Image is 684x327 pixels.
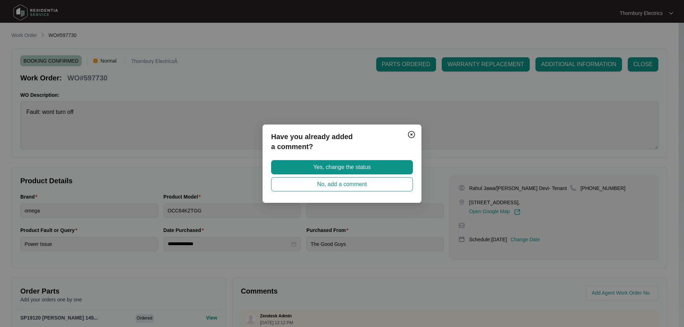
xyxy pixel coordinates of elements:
button: Yes, change the status [271,160,413,174]
img: closeCircle [407,130,416,139]
span: Yes, change the status [313,163,370,172]
span: No, add a comment [317,180,367,189]
p: Have you already added [271,132,413,142]
p: a comment? [271,142,413,152]
button: No, add a comment [271,177,413,191]
button: Close [406,129,417,140]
